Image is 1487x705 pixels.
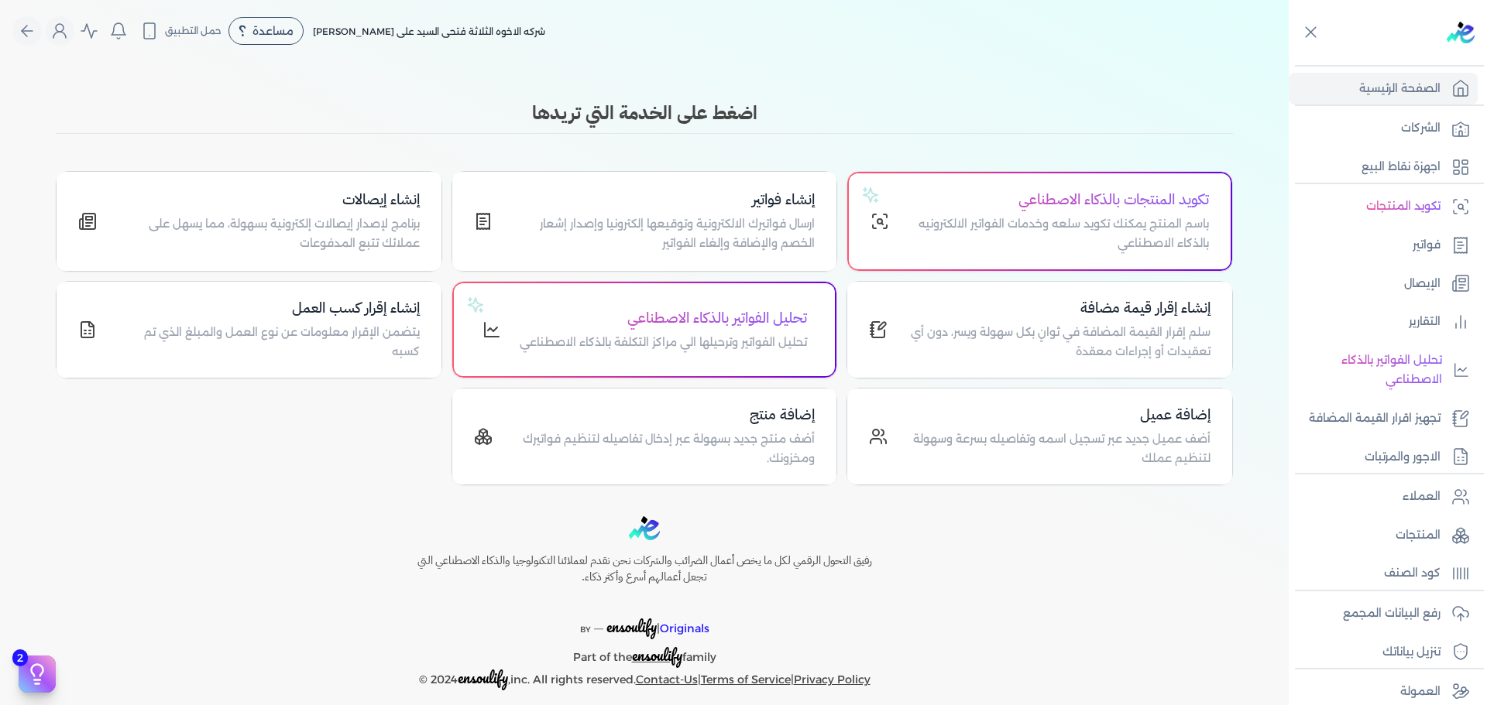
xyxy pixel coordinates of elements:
h4: إنشاء إيصالات [115,189,420,211]
a: كود الصنف [1289,557,1478,590]
p: ارسال فواتيرك الالكترونية وتوقيعها إلكترونيا وإصدار إشعار الخصم والإضافة وإلغاء الفواتير [511,214,816,254]
span: Originals [660,621,709,635]
span: ensoulify [632,643,682,667]
h4: تكويد المنتجات بالذكاء الاصطناعي [908,189,1209,211]
a: تجهيز اقرار القيمة المضافة [1289,402,1478,435]
h3: اضغط على الخدمة التي تريدها [56,99,1233,127]
sup: __ [594,620,603,630]
p: فواتير [1413,235,1441,255]
h4: إنشاء فواتير [511,189,816,211]
span: شركه الاخوه الثلاثة فتحى السيد على [PERSON_NAME] [313,26,545,37]
a: التقارير [1289,306,1478,338]
p: باسم المنتج يمكنك تكويد سلعه وخدمات الفواتير الالكترونيه بالذكاء الاصطناعي [908,214,1209,254]
p: | [384,598,905,640]
p: الشركات [1401,118,1441,139]
p: أضف عميل جديد عبر تسجيل اسمه وتفاصيله بسرعة وسهولة لتنظيم عملك [906,430,1211,469]
a: Terms of Service [701,672,791,686]
a: الاجور والمرتبات [1289,441,1478,474]
h4: تحليل الفواتير بالذكاء الاصطناعي [520,307,807,330]
p: اجهزة نقاط البيع [1362,157,1441,177]
a: اجهزة نقاط البيع [1289,151,1478,183]
h4: إنشاء إقرار كسب العمل [115,297,420,320]
a: المنتجات [1289,519,1478,552]
a: ensoulify [632,650,682,664]
p: الصفحة الرئيسية [1359,79,1441,99]
span: BY [580,625,591,635]
a: تكويد المنتجات بالذكاء الاصطناعيباسم المنتج يمكنك تكويد سلعه وخدمات الفواتير الالكترونيه بالذكاء ... [847,171,1233,272]
p: تحليل الفواتير وترحيلها الي مراكز التكلفة بالذكاء الاصطناعي [520,333,807,353]
a: إضافة منتجأضف منتج جديد بسهولة عبر إدخال تفاصيله لتنظيم فواتيرك ومخزونك. [452,388,838,485]
img: logo [1447,22,1475,43]
h4: إضافة منتج [511,404,816,426]
p: رفع البيانات المجمع [1343,604,1441,624]
a: فواتير [1289,229,1478,262]
h4: إنشاء إقرار قيمة مضافة [906,297,1211,320]
button: حمل التطبيق [136,18,225,44]
a: إنشاء إيصالاتبرنامج لإصدار إيصالات إلكترونية بسهولة، مما يسهل على عملائك تتبع المدفوعات [56,171,442,272]
button: 2 [19,655,56,693]
p: © 2024 ,inc. All rights reserved. | | [384,668,905,690]
div: مساعدة [228,17,304,45]
h6: رفيق التحول الرقمي لكل ما يخص أعمال الضرائب والشركات نحن نقدم لعملائنا التكنولوجيا والذكاء الاصطن... [384,553,905,586]
p: برنامج لإصدار إيصالات إلكترونية بسهولة، مما يسهل على عملائك تتبع المدفوعات [115,214,420,254]
p: العمولة [1400,682,1441,702]
span: ensoulify [458,666,508,690]
a: Privacy Policy [794,672,871,686]
span: 2 [12,649,28,666]
a: تنزيل بياناتك [1289,636,1478,669]
p: يتضمن الإقرار معلومات عن نوع العمل والمبلغ الذي تم كسبه [115,323,420,362]
p: Part of the family [384,639,905,668]
span: ensoulify [606,614,657,638]
p: الإيصال [1404,274,1441,294]
p: الاجور والمرتبات [1365,447,1441,467]
a: الشركات [1289,112,1478,145]
p: المنتجات [1396,525,1441,546]
p: سلم إقرار القيمة المضافة في ثوانٍ بكل سهولة ويسر، دون أي تعقيدات أو إجراءات معقدة [906,323,1211,362]
p: كود الصنف [1384,563,1441,584]
p: التقارير [1409,312,1441,332]
a: إنشاء إقرار قيمة مضافةسلم إقرار القيمة المضافة في ثوانٍ بكل سهولة ويسر، دون أي تعقيدات أو إجراءات... [847,281,1233,378]
p: العملاء [1403,487,1441,507]
a: Contact-Us [636,672,698,686]
a: إنشاء إقرار كسب العمليتضمن الإقرار معلومات عن نوع العمل والمبلغ الذي تم كسبه [56,281,442,378]
p: أضف منتج جديد بسهولة عبر إدخال تفاصيله لتنظيم فواتيرك ومخزونك. [511,430,816,469]
a: تكويد المنتجات [1289,190,1478,223]
img: logo [629,516,660,540]
h4: إضافة عميل [906,404,1211,426]
span: مساعدة [252,26,294,36]
span: حمل التطبيق [165,24,222,38]
p: تنزيل بياناتك [1382,642,1441,662]
a: إنشاء فواتيرارسال فواتيرك الالكترونية وتوقيعها إلكترونيا وإصدار إشعار الخصم والإضافة وإلغاء الفواتير [452,171,838,272]
a: تحليل الفواتير بالذكاء الاصطناعيتحليل الفواتير وترحيلها الي مراكز التكلفة بالذكاء الاصطناعي [452,281,838,378]
p: تحليل الفواتير بالذكاء الاصطناعي [1296,351,1442,390]
a: الإيصال [1289,268,1478,300]
a: إضافة عميلأضف عميل جديد عبر تسجيل اسمه وتفاصيله بسرعة وسهولة لتنظيم عملك [847,388,1233,485]
a: الصفحة الرئيسية [1289,73,1478,105]
a: تحليل الفواتير بالذكاء الاصطناعي [1289,344,1478,396]
p: تكويد المنتجات [1366,197,1441,217]
a: رفع البيانات المجمع [1289,597,1478,630]
p: تجهيز اقرار القيمة المضافة [1309,409,1441,429]
a: العملاء [1289,481,1478,513]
